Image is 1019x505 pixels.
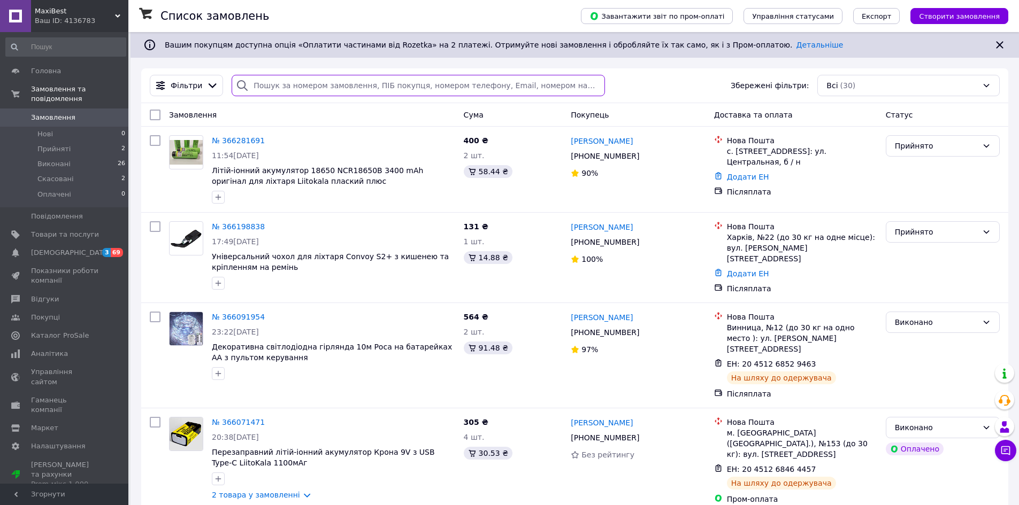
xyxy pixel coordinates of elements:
img: Фото товару [170,226,203,250]
img: Фото товару [170,312,203,345]
a: Фото товару [169,417,203,451]
div: Виконано [895,316,978,328]
span: [PERSON_NAME] та рахунки [31,460,99,490]
div: 30.53 ₴ [464,447,512,460]
span: 0 [121,190,125,199]
a: № 366071471 [212,418,265,426]
span: 90% [581,169,598,177]
div: Нова Пошта [727,135,877,146]
span: 97% [581,345,598,354]
div: Винница, №12 (до 30 кг на одно место ): ул. [PERSON_NAME][STREET_ADDRESS] [727,322,877,354]
div: Прийнято [895,226,978,238]
div: м. [GEOGRAPHIC_DATA] ([GEOGRAPHIC_DATA].), №153 (до 30 кг): вул. [STREET_ADDRESS] [727,428,877,460]
div: Прийнято [895,140,978,152]
span: 131 ₴ [464,222,488,231]
span: MaxiBest [35,6,115,16]
a: Універсальний чохол для ліхтаря Convoy S2+ з кишенею та кріпленням на ремінь [212,252,449,271]
div: Нова Пошта [727,221,877,232]
span: Виконані [37,159,71,169]
button: Управління статусами [744,8,842,24]
span: ЕН: 20 4512 6852 9463 [727,360,816,368]
div: [PHONE_NUMBER] [569,149,641,164]
a: [PERSON_NAME] [571,312,633,323]
div: Нова Пошта [727,417,877,428]
div: [PHONE_NUMBER] [569,430,641,445]
span: 1 шт. [464,237,485,246]
span: Нові [37,129,53,139]
span: 11:54[DATE] [212,151,259,160]
button: Чат з покупцем [995,440,1016,461]
span: Каталог ProSale [31,331,89,340]
span: 2 шт. [464,151,485,160]
span: Доставка та оплата [714,111,793,119]
div: Нова Пошта [727,312,877,322]
div: 58.44 ₴ [464,165,512,178]
span: Управління сайтом [31,367,99,386]
div: Ваш ID: 4136783 [35,16,128,26]
div: На шляху до одержувача [727,371,836,384]
span: 20:38[DATE] [212,433,259,441]
div: 91.48 ₴ [464,341,512,354]
span: 4 шт. [464,433,485,441]
span: (30) [840,81,856,90]
a: Фото товару [169,135,203,169]
a: 2 товара у замовленні [212,491,300,499]
div: с. [STREET_ADDRESS]: ул. Центральная, б / н [727,146,877,167]
a: Створити замовлення [900,11,1008,20]
span: Cума [464,111,484,119]
span: 564 ₴ [464,313,488,321]
span: Аналітика [31,349,68,359]
a: № 366091954 [212,313,265,321]
span: 17:49[DATE] [212,237,259,246]
h1: Список замовлень [160,10,269,22]
a: Перезаправний літій-іонний акумулятор Крона 9V з USB Type-C LiitoKala 1100мАг [212,448,435,467]
a: Детальніше [796,41,844,49]
span: [DEMOGRAPHIC_DATA] [31,248,110,258]
span: Всі [826,80,838,91]
a: Фото товару [169,221,203,255]
a: Фото товару [169,312,203,346]
span: Статус [886,111,913,119]
a: Декоративна світлодіодна гірлянда 10м Роса на батарейках АА з пультом керування [212,343,452,362]
div: 14.88 ₴ [464,251,512,264]
a: Літій-іонний акумулятор 18650 NCR18650B 3400 mAh оригінал для ліхтаря Liitokala плаский плюс [212,166,423,185]
span: Створити замовлення [919,12,1000,20]
span: Замовлення та повідомлення [31,84,128,104]
span: Вашим покупцям доступна опція «Оплатити частинами від Rozetka» на 2 платежі. Отримуйте нові замов... [165,41,843,49]
div: Післяплата [727,389,877,399]
span: Оплачені [37,190,71,199]
div: [PHONE_NUMBER] [569,235,641,250]
div: [PHONE_NUMBER] [569,325,641,340]
a: № 366198838 [212,222,265,231]
span: Фільтри [171,80,202,91]
span: Маркет [31,423,58,433]
span: 2 [121,144,125,154]
span: 23:22[DATE] [212,328,259,336]
a: Додати ЕН [727,173,769,181]
span: Гаманець компанії [31,395,99,415]
span: Покупці [31,313,60,322]
button: Створити замовлення [910,8,1008,24]
div: Prom мікс 1 000 [31,479,99,489]
span: Управління статусами [752,12,834,20]
div: Пром-оплата [727,494,877,504]
span: Повідомлення [31,212,83,221]
span: 2 шт. [464,328,485,336]
span: Товари та послуги [31,230,99,239]
input: Пошук за номером замовлення, ПІБ покупця, номером телефону, Email, номером накладної [232,75,604,96]
span: Головна [31,66,61,76]
a: [PERSON_NAME] [571,222,633,232]
span: Показники роботи компанії [31,266,99,285]
span: 100% [581,255,603,263]
span: 69 [111,248,123,257]
span: Налаштування [31,441,86,451]
span: 3 [102,248,111,257]
span: Прийняті [37,144,71,154]
input: Пошук [5,37,126,57]
a: [PERSON_NAME] [571,417,633,428]
span: Експорт [862,12,892,20]
img: Фото товару [170,417,203,450]
button: Завантажити звіт по пром-оплаті [581,8,733,24]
